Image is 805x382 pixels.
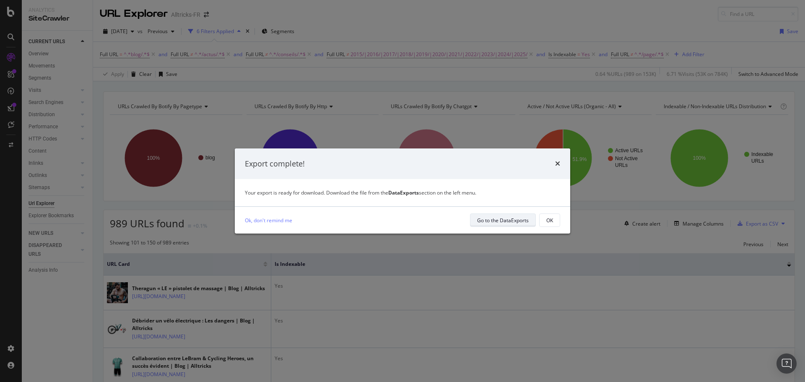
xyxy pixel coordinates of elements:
button: Go to the DataExports [470,213,536,227]
strong: DataExports [388,189,419,196]
div: modal [235,148,570,234]
span: section on the left menu. [388,189,476,196]
div: Export complete! [245,159,305,169]
a: Ok, don't remind me [245,216,292,225]
div: Go to the DataExports [477,217,529,224]
div: Your export is ready for download. Download the file from the [245,189,560,196]
div: times [555,159,560,169]
div: Open Intercom Messenger [776,353,797,374]
div: OK [546,217,553,224]
button: OK [539,213,560,227]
